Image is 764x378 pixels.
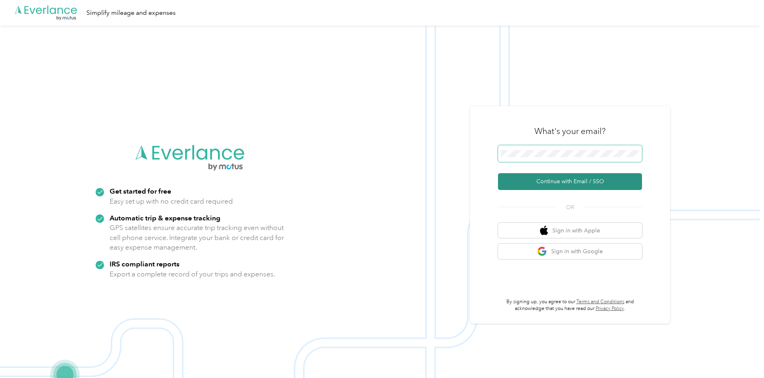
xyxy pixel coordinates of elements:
[110,214,220,222] strong: Automatic trip & expense tracking
[498,223,642,238] button: apple logoSign in with Apple
[110,187,171,195] strong: Get started for free
[498,173,642,190] button: Continue with Email / SSO
[110,196,233,206] p: Easy set up with no credit card required
[556,203,584,212] span: OR
[498,244,642,259] button: google logoSign in with Google
[110,269,275,279] p: Export a complete record of your trips and expenses.
[110,223,284,252] p: GPS satellites ensure accurate trip tracking even without cell phone service. Integrate your bank...
[537,246,547,256] img: google logo
[110,260,180,268] strong: IRS compliant reports
[86,8,176,18] div: Simplify mileage and expenses
[534,126,606,137] h3: What's your email?
[576,299,624,305] a: Terms and Conditions
[596,306,624,312] a: Privacy Policy
[498,298,642,312] p: By signing up, you agree to our and acknowledge that you have read our .
[540,226,548,236] img: apple logo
